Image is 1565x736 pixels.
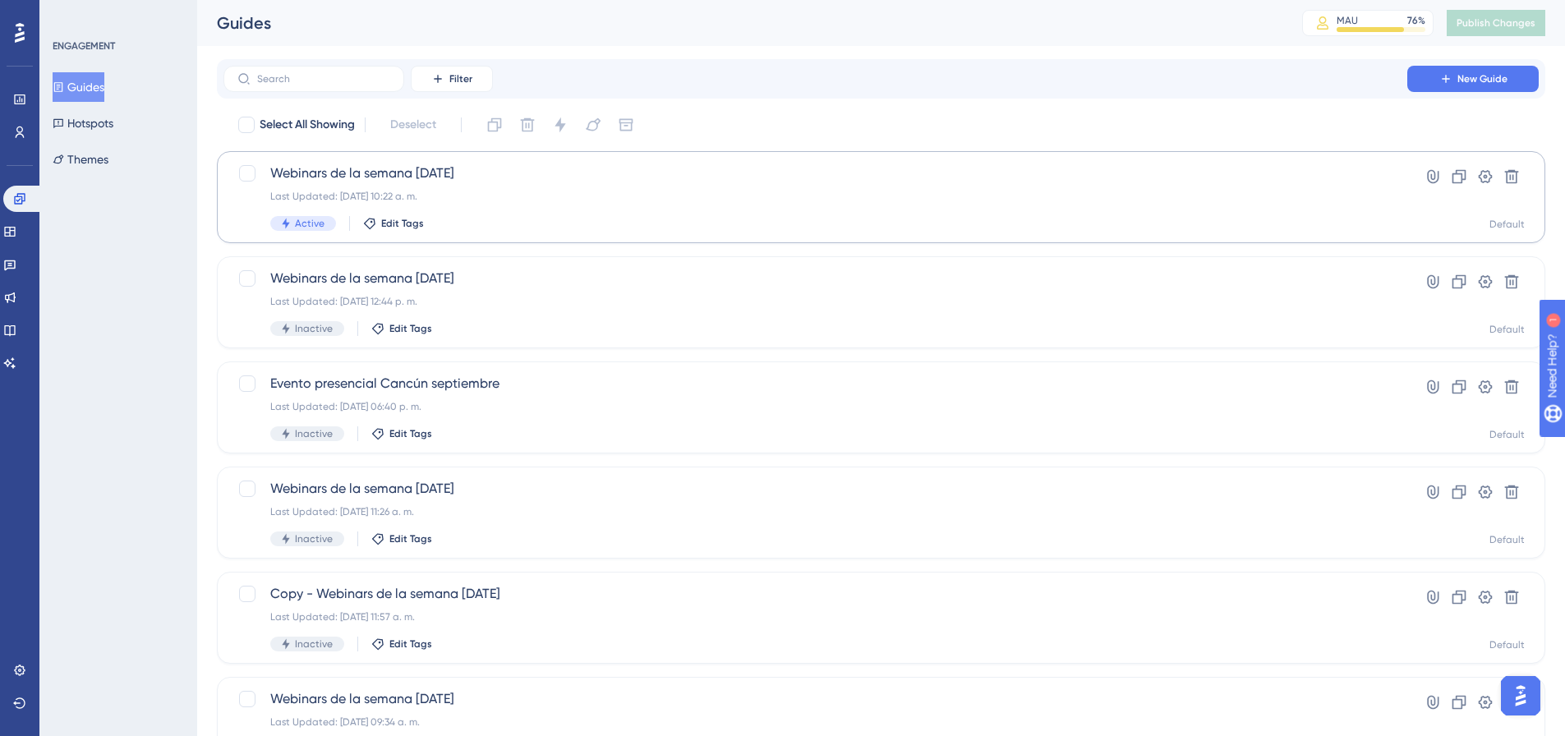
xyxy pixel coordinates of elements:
span: Webinars de la semana [DATE] [270,269,1360,288]
span: Active [295,217,325,230]
div: Last Updated: [DATE] 11:57 a. m. [270,610,1360,623]
div: Default [1489,638,1525,651]
div: Last Updated: [DATE] 09:34 a. m. [270,715,1360,729]
span: Webinars de la semana [DATE] [270,479,1360,499]
span: Edit Tags [389,532,432,545]
button: Edit Tags [371,637,432,651]
span: Need Help? [39,4,103,24]
span: Inactive [295,532,333,545]
span: Webinars de la semana [DATE] [270,163,1360,183]
span: Publish Changes [1457,16,1535,30]
div: Last Updated: [DATE] 11:26 a. m. [270,505,1360,518]
span: Inactive [295,427,333,440]
span: New Guide [1457,72,1507,85]
span: Inactive [295,322,333,335]
span: Edit Tags [389,322,432,335]
div: Last Updated: [DATE] 06:40 p. m. [270,400,1360,413]
button: New Guide [1407,66,1539,92]
span: Select All Showing [260,115,355,135]
div: Last Updated: [DATE] 12:44 p. m. [270,295,1360,308]
span: Inactive [295,637,333,651]
button: Themes [53,145,108,174]
button: Guides [53,72,104,102]
div: 76 % [1407,14,1425,27]
button: Hotspots [53,108,113,138]
span: Evento presencial Cancún septiembre [270,374,1360,393]
div: Default [1489,428,1525,441]
div: Last Updated: [DATE] 10:22 a. m. [270,190,1360,203]
div: 1 [114,8,119,21]
input: Search [257,73,390,85]
button: Edit Tags [371,427,432,440]
div: ENGAGEMENT [53,39,115,53]
div: Default [1489,218,1525,231]
button: Edit Tags [363,217,424,230]
div: Default [1489,533,1525,546]
button: Deselect [375,110,451,140]
iframe: UserGuiding AI Assistant Launcher [1496,671,1545,720]
span: Edit Tags [389,637,432,651]
button: Edit Tags [371,322,432,335]
button: Filter [411,66,493,92]
span: Webinars de la semana [DATE] [270,689,1360,709]
span: Deselect [390,115,436,135]
span: Filter [449,72,472,85]
button: Edit Tags [371,532,432,545]
div: Default [1489,323,1525,336]
div: MAU [1337,14,1358,27]
span: Edit Tags [389,427,432,440]
span: Edit Tags [381,217,424,230]
div: Guides [217,11,1261,34]
button: Publish Changes [1447,10,1545,36]
span: Copy - Webinars de la semana [DATE] [270,584,1360,604]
